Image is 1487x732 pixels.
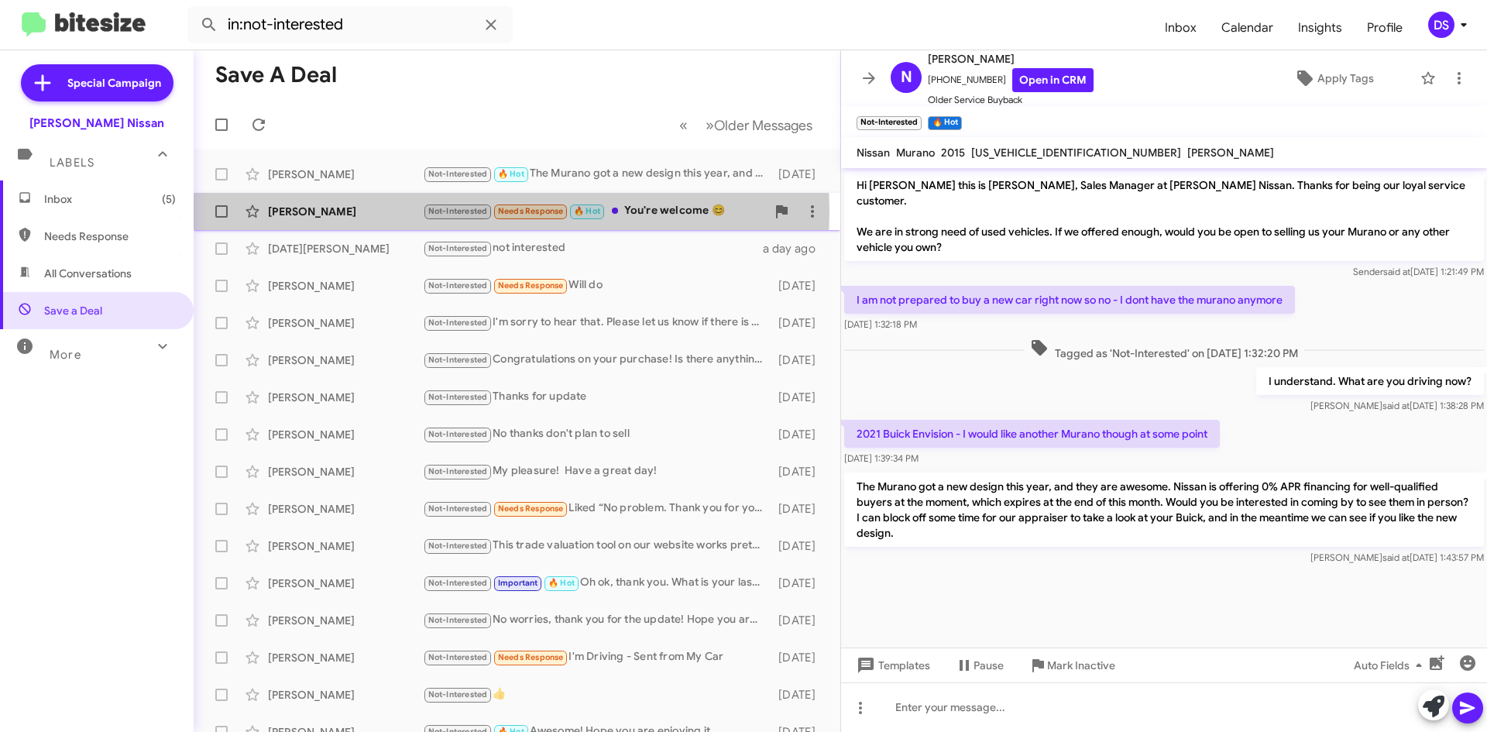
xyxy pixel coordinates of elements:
[268,241,423,256] div: [DATE][PERSON_NAME]
[763,241,828,256] div: a day ago
[1310,552,1484,563] span: [PERSON_NAME] [DATE] 1:43:57 PM
[187,6,513,43] input: Search
[21,64,173,101] a: Special Campaign
[498,652,564,662] span: Needs Response
[771,167,828,182] div: [DATE]
[268,464,423,479] div: [PERSON_NAME]
[423,202,766,220] div: You're welcome 😊
[1382,400,1410,411] span: said at
[268,352,423,368] div: [PERSON_NAME]
[423,277,771,294] div: Will do
[771,315,828,331] div: [DATE]
[428,429,488,439] span: Not-Interested
[670,109,697,141] button: Previous
[423,351,771,369] div: Congratulations on your purchase! Is there anything we could have done differently to earn your b...
[844,420,1220,448] p: 2021 Buick Envision - I would like another Murano though at some point
[928,50,1094,68] span: [PERSON_NAME]
[896,146,935,160] span: Murano
[1016,651,1128,679] button: Mark Inactive
[268,278,423,294] div: [PERSON_NAME]
[971,146,1181,160] span: [US_VEHICLE_IDENTIFICATION_NUMBER]
[428,578,488,588] span: Not-Interested
[428,318,488,328] span: Not-Interested
[44,229,176,244] span: Needs Response
[1428,12,1454,38] div: DS
[548,578,575,588] span: 🔥 Hot
[671,109,822,141] nav: Page navigation example
[1317,64,1374,92] span: Apply Tags
[771,687,828,703] div: [DATE]
[423,686,771,703] div: 👍
[771,650,828,665] div: [DATE]
[268,650,423,665] div: [PERSON_NAME]
[428,615,488,625] span: Not-Interested
[428,280,488,290] span: Not-Interested
[1286,5,1355,50] a: Insights
[215,63,337,88] h1: Save a Deal
[67,75,161,91] span: Special Campaign
[50,348,81,362] span: More
[268,204,423,219] div: [PERSON_NAME]
[771,427,828,442] div: [DATE]
[714,117,812,134] span: Older Messages
[1382,552,1410,563] span: said at
[844,318,917,330] span: [DATE] 1:32:18 PM
[1209,5,1286,50] a: Calendar
[943,651,1016,679] button: Pause
[428,169,488,179] span: Not-Interested
[423,425,771,443] div: No thanks don't plan to sell
[1024,339,1304,361] span: Tagged as 'Not-Interested' on [DATE] 1:32:20 PM
[428,392,488,402] span: Not-Interested
[1254,64,1413,92] button: Apply Tags
[1355,5,1415,50] a: Profile
[771,278,828,294] div: [DATE]
[1152,5,1209,50] a: Inbox
[423,239,763,257] div: not interested
[423,574,771,592] div: Oh ok, thank you. What is your last name?
[1341,651,1441,679] button: Auto Fields
[974,651,1004,679] span: Pause
[679,115,688,135] span: «
[771,613,828,628] div: [DATE]
[268,315,423,331] div: [PERSON_NAME]
[50,156,94,170] span: Labels
[771,390,828,405] div: [DATE]
[423,500,771,517] div: Liked “No problem. Thank you for your response. We will be here when you're ready!”
[844,452,919,464] span: [DATE] 1:39:34 PM
[771,576,828,591] div: [DATE]
[428,652,488,662] span: Not-Interested
[268,427,423,442] div: [PERSON_NAME]
[423,611,771,629] div: No worries, thank you for the update! Hope you are enjoying the Telluride. Please let us know if ...
[1383,266,1410,277] span: said at
[423,537,771,555] div: This trade valuation tool on our website works pretty well: [URL][DOMAIN_NAME]. For a more accura...
[498,206,564,216] span: Needs Response
[1256,367,1484,395] p: I understand. What are you driving now?
[44,191,176,207] span: Inbox
[498,578,538,588] span: Important
[423,648,771,666] div: I'm Driving - Sent from My Car
[1187,146,1274,160] span: [PERSON_NAME]
[423,388,771,406] div: Thanks for update
[268,390,423,405] div: [PERSON_NAME]
[423,165,771,183] div: The Murano got a new design this year, and they are awesome. Nissan is offering 0% APR financing ...
[268,538,423,554] div: [PERSON_NAME]
[268,501,423,517] div: [PERSON_NAME]
[844,473,1484,547] p: The Murano got a new design this year, and they are awesome. Nissan is offering 0% APR financing ...
[428,355,488,365] span: Not-Interested
[1415,12,1470,38] button: DS
[771,352,828,368] div: [DATE]
[574,206,600,216] span: 🔥 Hot
[771,501,828,517] div: [DATE]
[941,146,965,160] span: 2015
[428,466,488,476] span: Not-Interested
[268,576,423,591] div: [PERSON_NAME]
[841,651,943,679] button: Templates
[1354,651,1428,679] span: Auto Fields
[928,92,1094,108] span: Older Service Buyback
[1047,651,1115,679] span: Mark Inactive
[844,286,1295,314] p: I am not prepared to buy a new car right now so no - I dont have the murano anymore
[29,115,164,131] div: [PERSON_NAME] Nissan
